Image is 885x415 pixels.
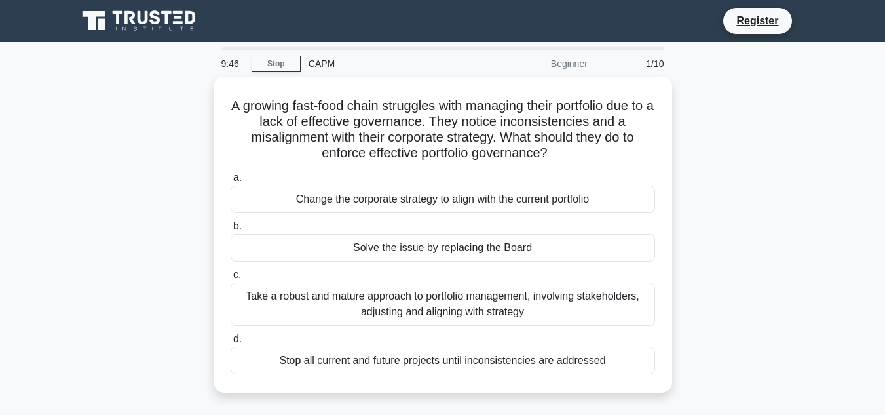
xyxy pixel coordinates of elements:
div: 1/10 [595,50,672,77]
a: Register [728,12,786,29]
a: Stop [252,56,301,72]
h5: A growing fast-food chain struggles with managing their portfolio due to a lack of effective gove... [229,98,656,162]
div: Stop all current and future projects until inconsistencies are addressed [231,347,655,374]
span: d. [233,333,242,344]
div: 9:46 [214,50,252,77]
div: Take a robust and mature approach to portfolio management, involving stakeholders, adjusting and ... [231,283,655,326]
span: a. [233,172,242,183]
div: CAPM [301,50,481,77]
div: Solve the issue by replacing the Board [231,234,655,262]
div: Change the corporate strategy to align with the current portfolio [231,186,655,213]
span: b. [233,220,242,231]
span: c. [233,269,241,280]
div: Beginner [481,50,595,77]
